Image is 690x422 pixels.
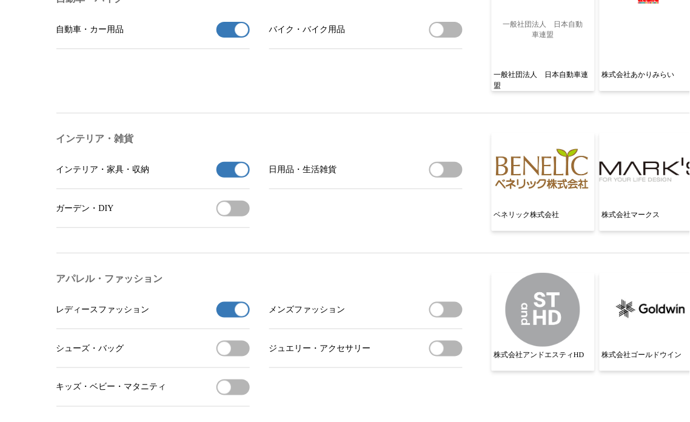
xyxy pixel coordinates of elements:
[492,133,595,207] img: ベネリック株式会社のロゴ画像
[492,67,595,91] p: 一般社団法人 日本自動車連盟
[56,343,124,354] span: シューズ・バッグ
[492,347,595,371] p: 株式会社アンドエスティHD
[269,24,346,35] span: バイク・バイク用品
[501,19,585,40] p: 一般社団法人 日本自動車連盟
[56,24,124,35] span: 自動車・カー用品
[492,273,595,347] img: 株式会社アンドエスティHDのロゴ画像
[56,382,167,393] span: キッズ・ベビー・マタニティ
[56,273,463,286] h3: アパレル・ファッション
[56,203,114,214] span: ガーデン・DIY
[56,164,150,175] span: インテリア・家具・収納
[269,164,337,175] span: 日用品・生活雑貨
[269,343,371,354] span: ジュエリー・アクセサリー
[269,304,346,315] span: メンズファッション
[56,133,463,146] h3: インテリア・雑貨
[492,207,595,231] p: ベネリック株式会社
[56,304,150,315] span: レディースファッション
